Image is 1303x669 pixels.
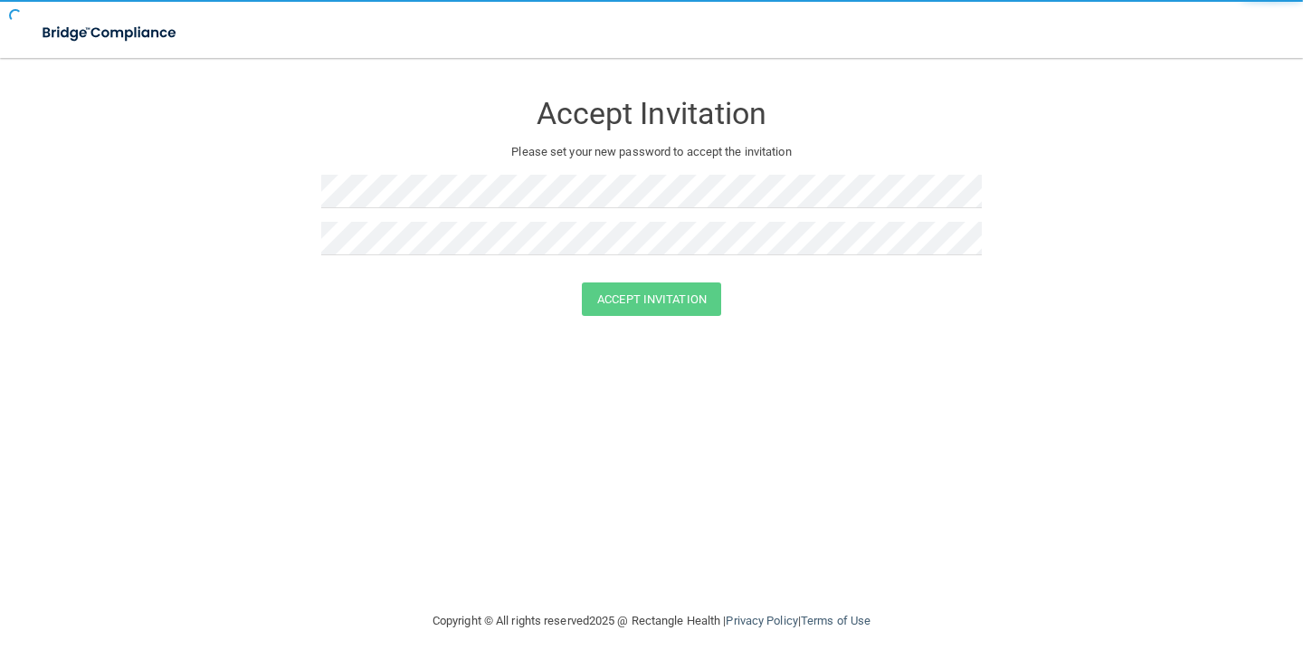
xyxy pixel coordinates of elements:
[726,614,797,627] a: Privacy Policy
[27,14,194,52] img: bridge_compliance_login_screen.278c3ca4.svg
[321,97,982,130] h3: Accept Invitation
[801,614,870,627] a: Terms of Use
[582,282,721,316] button: Accept Invitation
[321,592,982,650] div: Copyright © All rights reserved 2025 @ Rectangle Health | |
[335,141,968,163] p: Please set your new password to accept the invitation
